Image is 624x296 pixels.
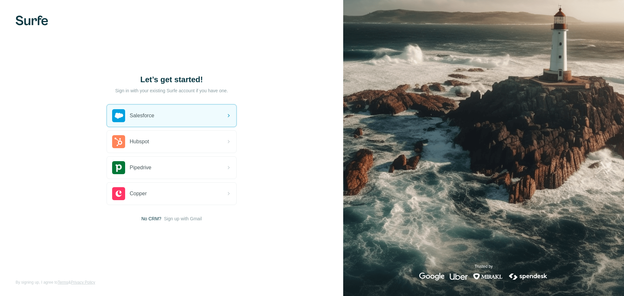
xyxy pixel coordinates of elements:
[112,135,125,148] img: hubspot's logo
[16,16,48,25] img: Surfe's logo
[474,264,493,269] p: Trusted by
[473,273,503,280] img: mirakl's logo
[450,273,468,280] img: uber's logo
[130,190,147,198] span: Copper
[71,280,95,285] a: Privacy Policy
[112,187,125,200] img: copper's logo
[107,74,237,85] h1: Let’s get started!
[112,161,125,174] img: pipedrive's logo
[58,280,68,285] a: Terms
[141,215,161,222] span: No CRM?
[115,87,228,94] p: Sign in with your existing Surfe account if you have one.
[130,138,149,146] span: Hubspot
[130,164,151,172] span: Pipedrive
[164,215,202,222] button: Sign up with Gmail
[419,273,445,280] img: google's logo
[16,279,95,285] span: By signing up, I agree to &
[130,112,154,120] span: Salesforce
[508,273,548,280] img: spendesk's logo
[112,109,125,122] img: salesforce's logo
